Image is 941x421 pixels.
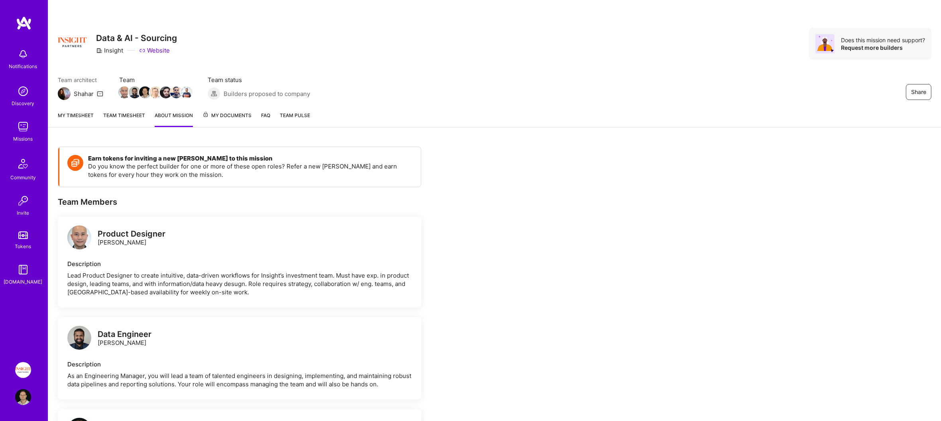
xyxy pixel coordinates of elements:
[96,47,102,54] i: icon CompanyGray
[98,330,151,339] div: Data Engineer
[98,230,165,247] div: [PERSON_NAME]
[15,242,31,251] div: Tokens
[12,99,35,108] div: Discovery
[181,86,193,98] img: Team Member Avatar
[171,86,181,99] a: Team Member Avatar
[96,33,177,43] h3: Data & AI - Sourcing
[67,271,412,296] div: Lead Product Designer to create intuitive, data-driven workflows for Insight’s investment team. M...
[15,46,31,62] img: bell
[88,155,413,162] h4: Earn tokens for inviting a new [PERSON_NAME] to this mission
[67,155,83,171] img: Token icon
[118,86,130,98] img: Team Member Avatar
[67,326,91,352] a: logo
[67,326,91,350] img: logo
[119,86,130,99] a: Team Member Avatar
[149,86,161,98] img: Team Member Avatar
[906,84,931,100] button: Share
[16,16,32,30] img: logo
[67,372,412,388] div: As an Engineering Manager, you will lead a team of talented engineers in designing, implementing,...
[58,197,421,207] div: Team Members
[58,28,86,57] img: Company Logo
[150,86,161,99] a: Team Member Avatar
[119,76,192,84] span: Team
[15,83,31,99] img: discovery
[161,86,171,99] a: Team Member Avatar
[4,278,43,286] div: [DOMAIN_NAME]
[98,230,165,238] div: Product Designer
[160,86,172,98] img: Team Member Avatar
[15,262,31,278] img: guide book
[14,154,33,173] img: Community
[139,86,151,98] img: Team Member Avatar
[15,362,31,378] img: Insight Partners: Data & AI - Sourcing
[155,111,193,127] a: About Mission
[9,62,37,70] div: Notifications
[96,46,123,55] div: Insight
[58,111,94,127] a: My timesheet
[841,44,925,51] div: Request more builders
[103,111,145,127] a: Team timesheet
[13,389,33,405] a: User Avatar
[58,87,71,100] img: Team Architect
[139,46,170,55] a: Website
[841,36,925,44] div: Does this mission need support?
[67,225,91,251] a: logo
[129,86,141,98] img: Team Member Avatar
[261,111,270,127] a: FAQ
[208,87,220,100] img: Builders proposed to company
[97,90,103,97] i: icon Mail
[280,112,310,118] span: Team Pulse
[88,162,413,179] p: Do you know the perfect builder for one or more of these open roles? Refer a new [PERSON_NAME] an...
[911,88,926,96] span: Share
[67,260,412,268] div: Description
[170,86,182,98] img: Team Member Avatar
[15,119,31,135] img: teamwork
[815,34,835,53] img: Avatar
[67,225,91,249] img: logo
[18,231,28,239] img: tokens
[202,111,251,120] span: My Documents
[202,111,251,127] a: My Documents
[10,173,36,182] div: Community
[15,389,31,405] img: User Avatar
[15,193,31,209] img: Invite
[140,86,150,99] a: Team Member Avatar
[67,360,412,368] div: Description
[224,90,310,98] span: Builders proposed to company
[14,135,33,143] div: Missions
[74,90,94,98] div: Shahar
[13,362,33,378] a: Insight Partners: Data & AI - Sourcing
[58,76,103,84] span: Team architect
[181,86,192,99] a: Team Member Avatar
[17,209,29,217] div: Invite
[130,86,140,99] a: Team Member Avatar
[208,76,310,84] span: Team status
[98,330,151,347] div: [PERSON_NAME]
[280,111,310,127] a: Team Pulse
